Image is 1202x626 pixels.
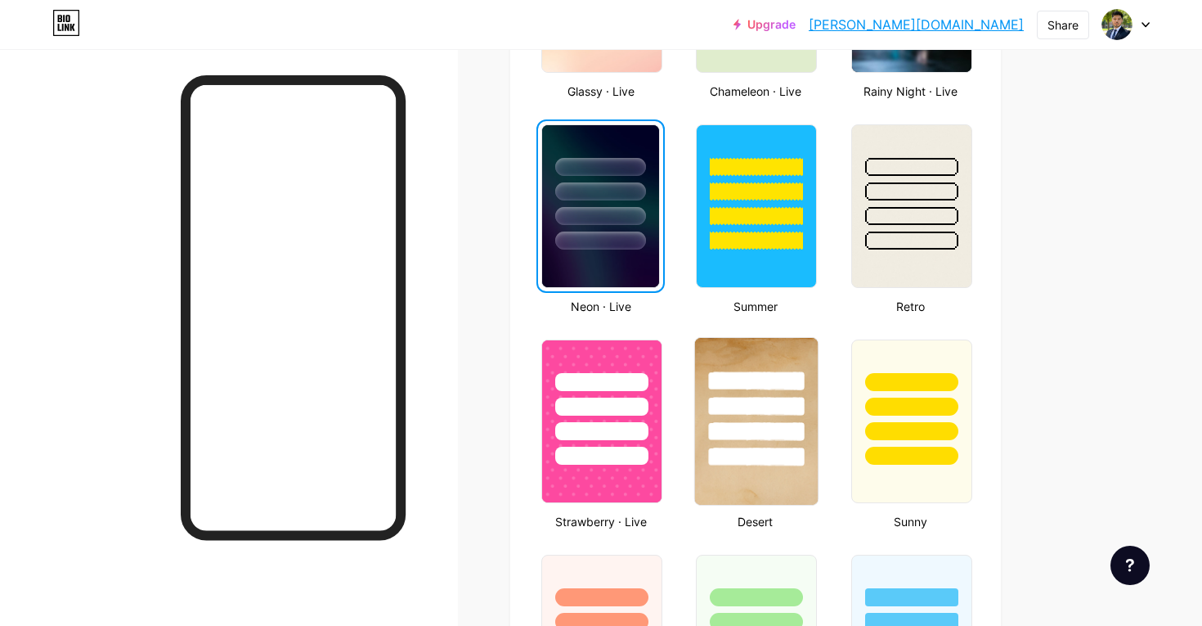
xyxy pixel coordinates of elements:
[846,513,975,530] div: Sunny
[536,83,665,100] div: Glassy · Live
[1047,16,1079,34] div: Share
[691,513,819,530] div: Desert
[695,338,818,505] img: desert.jpg
[691,298,819,315] div: Summer
[733,18,796,31] a: Upgrade
[809,15,1024,34] a: [PERSON_NAME][DOMAIN_NAME]
[846,83,975,100] div: Rainy Night · Live
[536,513,665,530] div: Strawberry · Live
[846,298,975,315] div: Retro
[1101,9,1132,40] img: sauravmukherjee
[691,83,819,100] div: Chameleon · Live
[536,298,665,315] div: Neon · Live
